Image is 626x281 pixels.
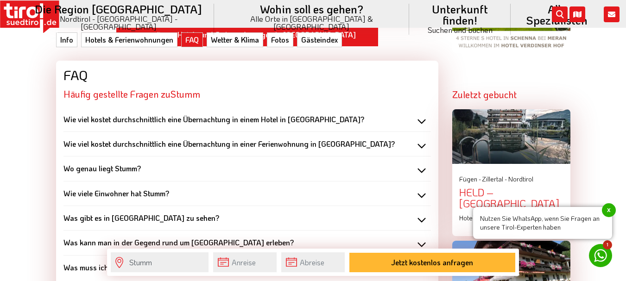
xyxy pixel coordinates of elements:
[459,175,563,223] a: Fügen - Zillertal - Nordtirol HELD – [GEOGRAPHIC_DATA] Hotel S
[225,15,398,31] small: Alle Orte in [GEOGRAPHIC_DATA] & [GEOGRAPHIC_DATA]
[63,114,364,124] b: Wie viel kostet durchschnittlich eine Übernachtung in einem Hotel in [GEOGRAPHIC_DATA]?
[459,213,563,223] div: Hotel
[603,240,612,250] span: 1
[63,139,395,149] b: Wie viel kostet durchschnittlich eine Übernachtung in einer Ferienwohnung in [GEOGRAPHIC_DATA]?
[349,253,515,272] button: Jetzt kostenlos anfragen
[569,6,585,22] i: Karte öffnen
[34,15,203,31] small: Nordtirol - [GEOGRAPHIC_DATA] - [GEOGRAPHIC_DATA]
[459,187,563,209] div: HELD – [GEOGRAPHIC_DATA]
[459,175,481,183] span: Fügen -
[482,175,507,183] span: Zillertal -
[589,244,612,267] a: 1 Nutzen Sie WhatsApp, wenn Sie Fragen an unsere Tirol-Experten habenx
[508,175,533,183] span: Nordtirol
[171,89,200,99] span: Stumm
[63,237,294,247] b: Was kann man in der Gegend rund um [GEOGRAPHIC_DATA] erleben?
[602,203,616,217] span: x
[63,262,196,272] b: Was muss ich in Stumm gesehen haben?
[473,207,612,239] span: Nutzen Sie WhatsApp, wenn Sie Fragen an unsere Tirol-Experten haben
[63,163,141,173] b: Wo genau liegt Stumm?
[281,252,345,272] input: Abreise
[420,26,500,34] small: Suchen und buchen
[213,252,277,272] input: Anreise
[63,188,169,198] b: Wie viele Einwohner hat Stumm?
[63,89,431,99] h2: Häufig gestellte Fragen zu
[63,213,219,223] b: Was gibt es in [GEOGRAPHIC_DATA] zu sehen?
[452,88,517,100] strong: Zuletzt gebucht
[604,6,620,22] i: Kontakt
[111,252,209,272] input: Wo soll's hingehen?
[63,68,431,82] div: FAQ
